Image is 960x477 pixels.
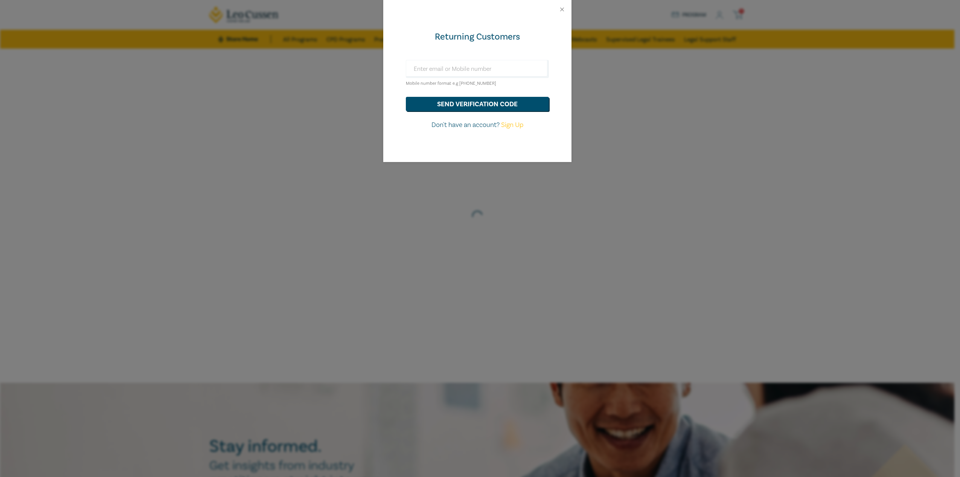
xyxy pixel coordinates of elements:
button: Close [559,6,565,13]
div: Returning Customers [406,31,549,43]
small: Mobile number format e.g [PHONE_NUMBER] [406,81,496,86]
button: send verification code [406,97,549,111]
a: Sign Up [501,121,523,129]
input: Enter email or Mobile number [406,60,549,78]
p: Don't have an account? [406,120,549,130]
